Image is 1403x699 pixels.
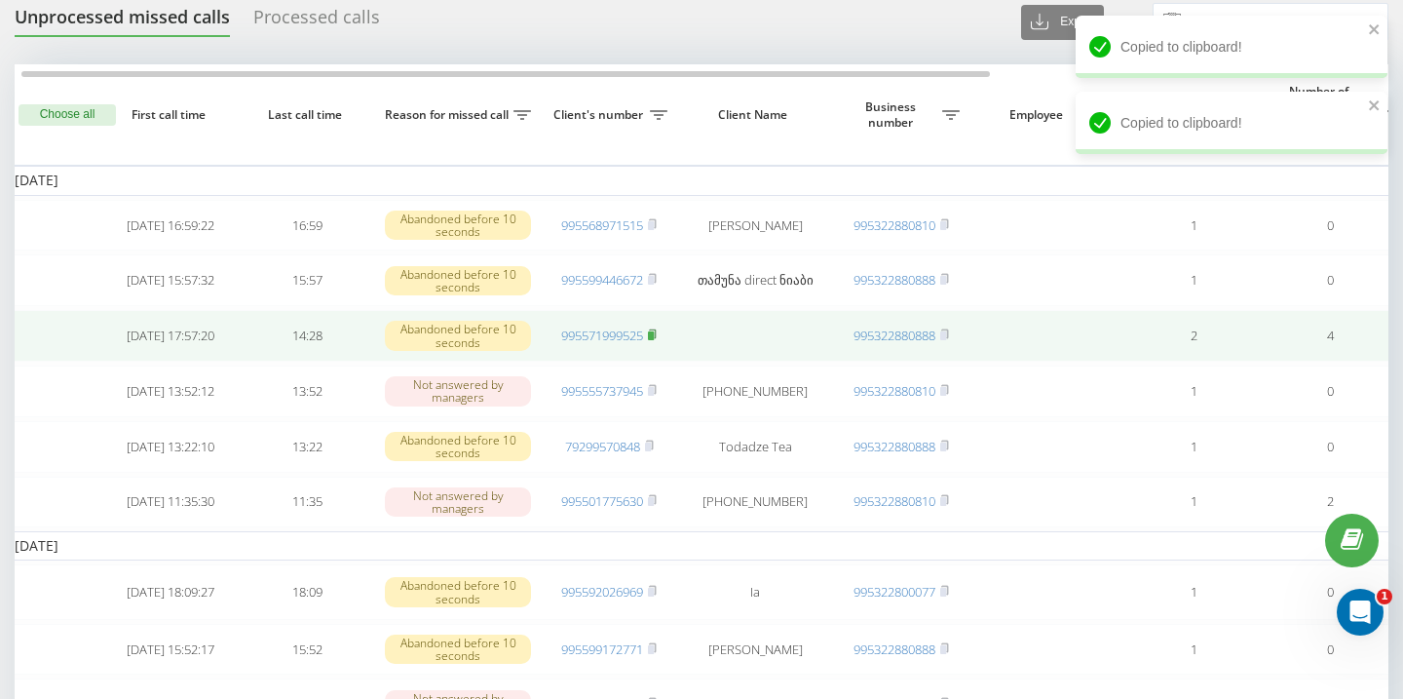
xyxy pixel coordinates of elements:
td: [DATE] 13:22:10 [102,421,239,473]
td: [PERSON_NAME] [677,624,833,676]
td: 1 [1125,421,1262,473]
a: 995592026969 [561,583,643,601]
a: 995555737945 [561,382,643,400]
div: Abandoned before 10 seconds [385,266,531,295]
td: 13:22 [239,421,375,473]
div: Abandoned before 10 seconds [385,432,531,461]
td: [DATE] 13:52:12 [102,366,239,417]
a: 995322800077 [853,583,935,601]
td: 15:52 [239,624,375,676]
iframe: Intercom live chat [1337,589,1384,636]
td: 1 [1125,254,1262,306]
a: 995322880810 [853,216,935,234]
td: [DATE] 11:35:30 [102,477,239,528]
a: 995322880888 [853,641,935,658]
span: Reason for missed call [385,107,513,123]
a: 995322880888 [853,438,935,455]
td: 1 [1125,564,1262,619]
div: Abandoned before 10 seconds [385,211,531,240]
td: 1 [1125,624,1262,676]
button: Choose all [19,104,116,126]
td: 2 [1125,310,1262,362]
span: Business number [843,99,942,130]
a: 995322880888 [853,327,935,344]
td: 1 [1125,477,1262,528]
div: Abandoned before 10 seconds [385,635,531,664]
div: Processed calls [253,7,380,37]
button: close [1368,21,1382,40]
td: 11:35 [239,477,375,528]
a: 995322880888 [853,271,935,289]
button: Export [1021,5,1104,40]
td: 16:59 [239,200,375,252]
button: close [1368,97,1382,116]
span: Employee [979,107,1098,123]
td: Ia [677,564,833,619]
a: 79299570848 [565,438,640,455]
td: [DATE] 18:09:27 [102,564,239,619]
span: Client's number [550,107,650,123]
div: Copied to clipboard! [1076,92,1387,154]
div: Not answered by managers [385,376,531,406]
td: 0 [1262,366,1398,417]
span: 1 [1377,589,1392,604]
div: Abandoned before 10 seconds [385,321,531,350]
td: 0 [1262,200,1398,252]
div: Copied to clipboard! [1076,16,1387,78]
div: Unprocessed missed calls [15,7,230,37]
span: Client Name [694,107,816,123]
td: [DATE] 16:59:22 [102,200,239,252]
a: 995599446672 [561,271,643,289]
td: 14:28 [239,310,375,362]
td: 18:09 [239,564,375,619]
a: 995568971515 [561,216,643,234]
a: 995322880810 [853,492,935,510]
td: [DATE] 17:57:20 [102,310,239,362]
td: 0 [1262,254,1398,306]
td: თამუნა direct ნიაბი [677,254,833,306]
td: [PHONE_NUMBER] [677,366,833,417]
td: [DATE] 15:52:17 [102,624,239,676]
td: 2 [1262,477,1398,528]
td: [PERSON_NAME] [677,200,833,252]
td: [DATE] 15:57:32 [102,254,239,306]
td: 0 [1262,421,1398,473]
td: 4 [1262,310,1398,362]
a: 995322880810 [853,382,935,400]
a: 995571999525 [561,327,643,344]
td: 1 [1125,200,1262,252]
td: 1 [1125,366,1262,417]
div: Not answered by managers [385,487,531,517]
div: Abandoned before 10 seconds [385,577,531,606]
a: 995599172771 [561,641,643,658]
td: 13:52 [239,366,375,417]
td: 15:57 [239,254,375,306]
td: Todadze Tea [677,421,833,473]
td: 0 [1262,564,1398,619]
td: 0 [1262,624,1398,676]
span: Last call time [254,107,360,123]
span: First call time [118,107,223,123]
a: 995501775630 [561,492,643,510]
td: [PHONE_NUMBER] [677,477,833,528]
